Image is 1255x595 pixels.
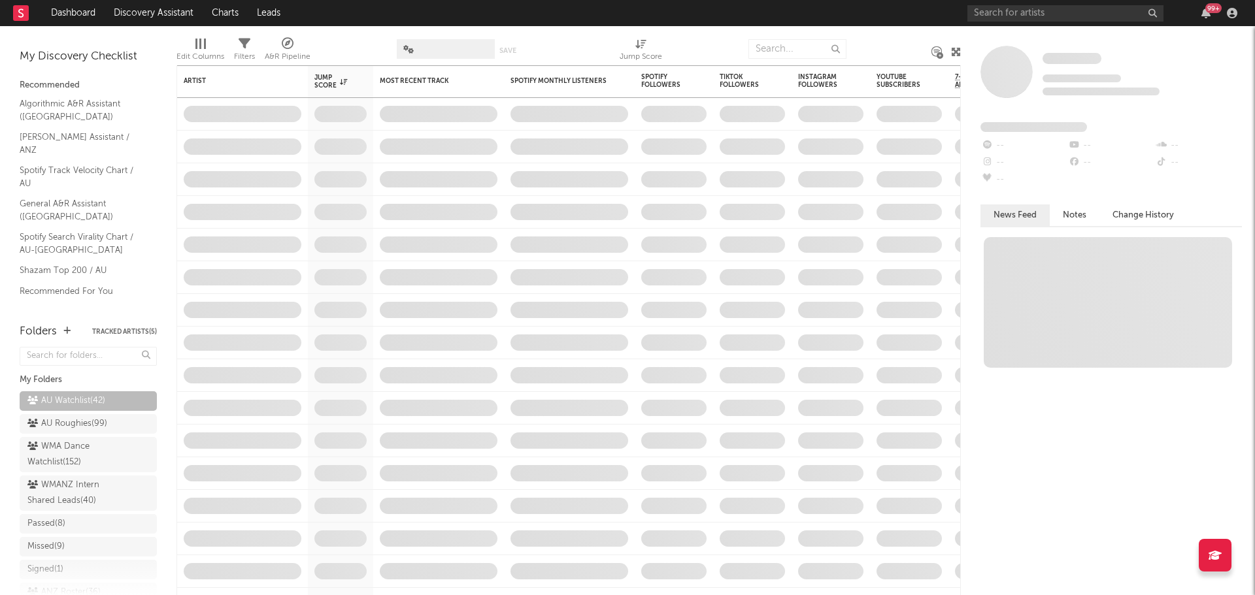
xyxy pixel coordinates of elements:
[27,562,63,577] div: Signed ( 1 )
[1043,53,1101,64] span: Some Artist
[20,414,157,434] a: AU Roughies(99)
[980,122,1087,132] span: Fans Added by Platform
[27,393,105,409] div: AU Watchlist ( 42 )
[1201,8,1211,18] button: 99+
[20,372,157,388] div: My Folders
[1067,154,1154,171] div: --
[20,284,144,298] a: Recommended For You
[20,347,157,366] input: Search for folders...
[980,204,1050,226] button: News Feed
[27,416,107,432] div: AU Roughies ( 99 )
[20,514,157,534] a: Passed(8)
[20,49,157,65] div: My Discovery Checklist
[1155,137,1242,154] div: --
[1043,88,1160,95] span: 0 fans last week
[499,47,516,54] button: Save
[27,539,65,555] div: Missed ( 9 )
[27,439,120,470] div: WMA Dance Watchlist ( 152 )
[20,197,144,223] a: General A&R Assistant ([GEOGRAPHIC_DATA])
[1099,204,1187,226] button: Change History
[265,33,310,71] div: A&R Pipeline
[20,391,157,411] a: AU Watchlist(42)
[1043,74,1121,82] span: Tracking Since: [DATE]
[380,77,478,85] div: Most Recent Track
[20,437,157,472] a: WMA Dance Watchlist(152)
[1043,52,1101,65] a: Some Artist
[798,73,844,89] div: Instagram Followers
[27,516,65,532] div: Passed ( 8 )
[20,537,157,556] a: Missed(9)
[748,39,846,59] input: Search...
[234,33,255,71] div: Filters
[20,230,144,257] a: Spotify Search Virality Chart / AU-[GEOGRAPHIC_DATA]
[510,77,609,85] div: Spotify Monthly Listeners
[20,560,157,579] a: Signed(1)
[620,49,662,65] div: Jump Score
[92,329,157,335] button: Tracked Artists(5)
[20,97,144,123] a: Algorithmic A&R Assistant ([GEOGRAPHIC_DATA])
[184,77,282,85] div: Artist
[620,33,662,71] div: Jump Score
[20,324,57,340] div: Folders
[967,5,1163,22] input: Search for artists
[176,49,224,65] div: Edit Columns
[314,74,347,89] div: Jump Score
[720,73,765,89] div: TikTok Followers
[1050,204,1099,226] button: Notes
[176,33,224,71] div: Edit Columns
[980,171,1067,188] div: --
[1067,137,1154,154] div: --
[20,78,157,93] div: Recommended
[980,154,1067,171] div: --
[27,477,120,509] div: WMANZ Intern Shared Leads ( 40 )
[20,130,144,157] a: [PERSON_NAME] Assistant / ANZ
[20,163,144,190] a: Spotify Track Velocity Chart / AU
[1205,3,1222,13] div: 99 +
[877,73,922,89] div: YouTube Subscribers
[20,475,157,511] a: WMANZ Intern Shared Leads(40)
[641,73,687,89] div: Spotify Followers
[1155,154,1242,171] div: --
[980,137,1067,154] div: --
[265,49,310,65] div: A&R Pipeline
[20,263,144,278] a: Shazam Top 200 / AU
[234,49,255,65] div: Filters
